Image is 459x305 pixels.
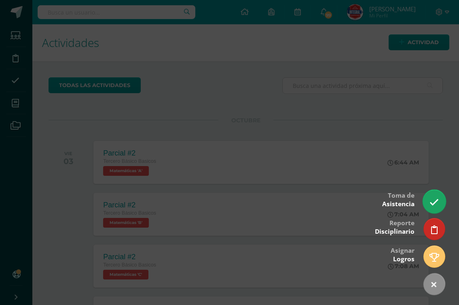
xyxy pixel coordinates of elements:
[391,241,415,267] div: Asignar
[393,255,415,263] span: Logros
[382,200,415,208] span: Asistencia
[375,213,415,240] div: Reporte
[382,186,415,212] div: Toma de
[375,227,415,236] span: Disciplinario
